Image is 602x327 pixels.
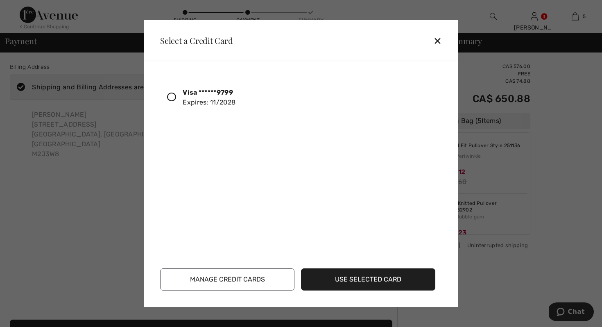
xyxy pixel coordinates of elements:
div: ✕ [433,32,448,49]
div: Select a Credit Card [154,36,233,45]
div: Expires: 11/2028 [183,88,235,107]
span: Chat [19,6,36,13]
button: Use Selected Card [301,268,435,291]
button: Manage Credit Cards [160,268,294,291]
